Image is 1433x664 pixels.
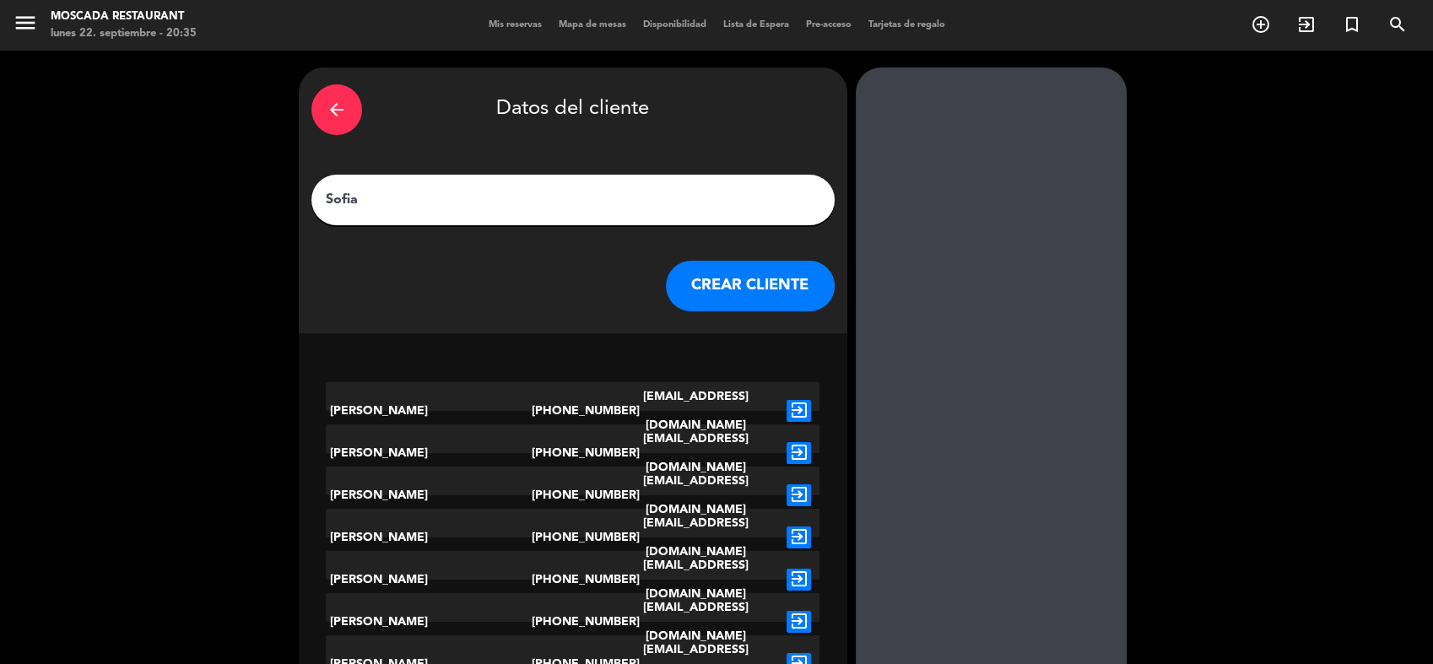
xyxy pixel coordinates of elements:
div: [PERSON_NAME] [326,467,532,524]
div: lunes 22. septiembre - 20:35 [51,25,197,42]
i: menu [13,10,38,35]
button: CREAR CLIENTE [666,261,835,311]
div: [PHONE_NUMBER] [532,382,614,440]
div: [PERSON_NAME] [326,551,532,608]
i: exit_to_app [787,442,811,464]
i: search [1387,14,1408,35]
span: Mapa de mesas [550,20,635,30]
i: arrow_back [327,100,347,120]
div: Datos del cliente [311,80,835,139]
span: Disponibilidad [635,20,715,30]
span: Pre-acceso [798,20,860,30]
i: add_circle_outline [1251,14,1271,35]
div: [EMAIL_ADDRESS][DOMAIN_NAME] [614,424,778,482]
div: [EMAIL_ADDRESS][DOMAIN_NAME] [614,509,778,566]
i: exit_to_app [787,400,811,422]
span: Mis reservas [480,20,550,30]
div: [PERSON_NAME] [326,509,532,566]
span: Tarjetas de regalo [860,20,954,30]
i: exit_to_app [787,484,811,506]
i: exit_to_app [787,611,811,633]
div: [PHONE_NUMBER] [532,551,614,608]
div: [EMAIL_ADDRESS][DOMAIN_NAME] [614,593,778,651]
div: [PERSON_NAME] [326,593,532,651]
div: [PHONE_NUMBER] [532,467,614,524]
div: [PHONE_NUMBER] [532,424,614,482]
div: [EMAIL_ADDRESS][DOMAIN_NAME] [614,467,778,524]
i: exit_to_app [787,569,811,591]
i: exit_to_app [1296,14,1317,35]
div: [PHONE_NUMBER] [532,509,614,566]
button: menu [13,10,38,41]
span: Lista de Espera [715,20,798,30]
div: Moscada Restaurant [51,8,197,25]
div: [PERSON_NAME] [326,382,532,440]
i: exit_to_app [787,526,811,548]
div: [PHONE_NUMBER] [532,593,614,651]
div: [EMAIL_ADDRESS][DOMAIN_NAME] [614,382,778,440]
i: turned_in_not [1342,14,1362,35]
input: Escriba nombre, correo electrónico o número de teléfono... [324,188,822,212]
div: [PERSON_NAME] [326,424,532,482]
div: [EMAIL_ADDRESS][DOMAIN_NAME] [614,551,778,608]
